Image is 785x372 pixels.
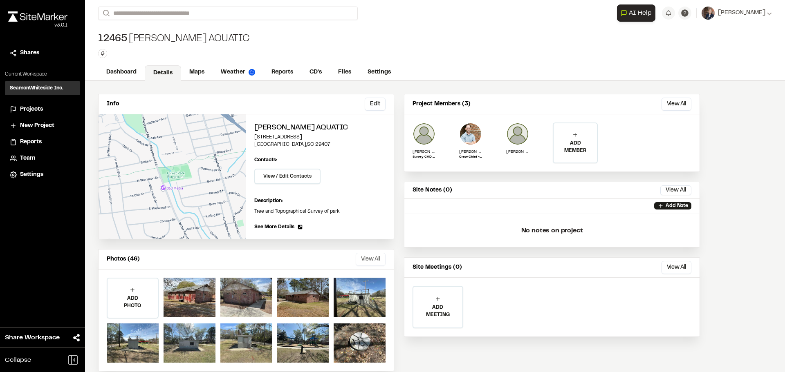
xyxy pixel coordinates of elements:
[459,155,482,160] p: Crew Chief - SeamonWhiteside
[413,186,452,195] p: Site Notes (0)
[20,154,35,163] span: Team
[718,9,765,18] span: [PERSON_NAME]
[10,154,75,163] a: Team
[254,141,386,148] p: [GEOGRAPHIC_DATA] , SC 29407
[459,149,482,155] p: [PERSON_NAME]
[506,123,529,145] img: Joseph Boyatt
[5,333,60,343] span: Share Workspace
[413,155,435,160] p: Survey CAD Technician I
[108,295,158,310] p: ADD PHOTO
[213,65,263,80] a: Weather
[98,7,113,20] button: Search
[413,304,462,319] p: ADD MEETING
[330,65,359,80] a: Files
[249,69,255,76] img: precipai.png
[98,49,107,58] button: Edit Tags
[356,253,386,266] button: View All
[107,100,119,109] p: Info
[702,7,715,20] img: User
[554,140,597,154] p: ADD MEMBER
[8,11,67,22] img: rebrand.png
[20,138,42,147] span: Reports
[107,255,140,264] p: Photos (46)
[10,105,75,114] a: Projects
[301,65,330,80] a: CD's
[20,121,54,130] span: New Project
[20,105,43,114] span: Projects
[413,123,435,145] img: Bennett Whatcott
[10,49,75,58] a: Shares
[662,98,691,111] button: View All
[10,170,75,179] a: Settings
[254,134,386,141] p: [STREET_ADDRESS]
[413,149,435,155] p: [PERSON_NAME]
[617,4,659,22] div: Open AI Assistant
[254,197,386,205] p: Description:
[702,7,772,20] button: [PERSON_NAME]
[660,185,691,195] button: View All
[20,49,39,58] span: Shares
[254,169,321,184] button: View / Edit Contacts
[359,65,399,80] a: Settings
[629,8,652,18] span: AI Help
[98,65,145,80] a: Dashboard
[413,100,471,109] p: Project Members (3)
[5,71,80,78] p: Current Workspace
[506,149,529,155] p: [PERSON_NAME]
[254,223,294,231] span: See More Details
[411,218,693,244] p: No notes on project
[10,138,75,147] a: Reports
[20,170,43,179] span: Settings
[254,156,277,164] p: Contacts:
[145,65,181,81] a: Details
[365,98,386,111] button: Edit
[5,355,31,365] span: Collapse
[413,263,462,272] p: Site Meetings (0)
[662,261,691,274] button: View All
[666,202,688,209] p: Add Note
[254,123,386,134] h2: [PERSON_NAME] Aquatic
[98,33,249,46] div: [PERSON_NAME] Aquatic
[10,121,75,130] a: New Project
[263,65,301,80] a: Reports
[459,123,482,145] img: Kyle Atwood
[254,208,386,215] p: Tree and Topographical Survey of park
[617,4,655,22] button: Open AI Assistant
[98,33,127,46] span: 12465
[10,85,63,92] h3: SeamonWhiteside Inc.
[181,65,213,80] a: Maps
[8,22,67,29] div: Oh geez...please don't...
